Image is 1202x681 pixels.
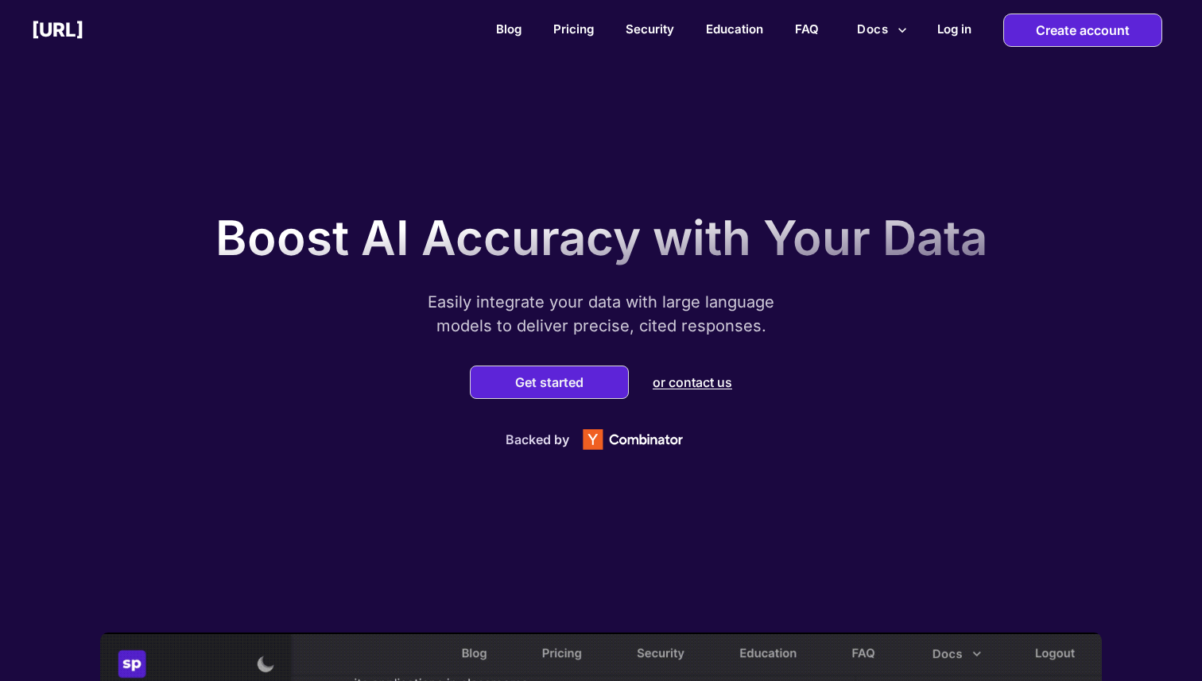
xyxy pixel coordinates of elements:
a: Security [626,21,674,37]
p: Easily integrate your data with large language models to deliver precise, cited responses. [402,290,800,338]
a: Pricing [553,21,594,37]
p: Create account [1036,14,1130,46]
img: Y Combinator logo [569,420,696,459]
button: Get started [510,374,588,390]
a: FAQ [795,21,819,37]
h2: [URL] [32,18,83,41]
button: more [851,14,913,44]
p: or contact us [653,374,732,390]
a: Education [706,21,763,37]
a: Blog [496,21,522,37]
p: Backed by [506,431,569,447]
p: Boost AI Accuracy with Your Data [215,209,987,266]
h2: Log in [937,21,971,37]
